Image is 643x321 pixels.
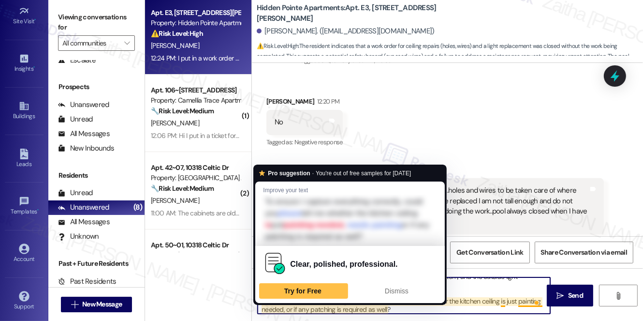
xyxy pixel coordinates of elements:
span: [PERSON_NAME] [151,196,199,205]
a: Templates • [5,193,44,219]
span: • [35,16,36,23]
span: [PERSON_NAME] [151,119,199,127]
div: Property: Hidden Pointe Apartments [151,18,240,28]
a: Support [5,288,44,314]
span: Share Conversation via email [541,247,627,258]
a: Insights • [5,50,44,76]
div: Residents [48,170,145,181]
span: • [33,64,35,71]
div: Past Residents [58,276,117,287]
div: (8) [131,200,145,215]
span: • [37,207,39,214]
button: Get Conversation Link [450,242,529,263]
strong: ⚠️ Risk Level: High [151,29,203,38]
strong: 🔧 Risk Level: Medium [151,107,214,115]
span: Get Conversation Link [456,247,523,258]
div: [PERSON_NAME] [266,96,343,110]
div: Unknown [58,231,99,242]
div: Property: [GEOGRAPHIC_DATA] Apartments [151,173,240,183]
div: [PERSON_NAME]. ([EMAIL_ADDRESS][DOMAIN_NAME]) [257,26,435,36]
div: Prospects [48,82,145,92]
div: Unanswered [58,202,109,213]
span: Send [568,290,583,301]
button: Share Conversation via email [535,242,633,263]
button: Send [547,285,594,306]
span: Negative response [294,138,343,146]
i:  [124,39,130,47]
div: Unread [58,114,93,124]
div: 12:06 PM: Hi I put in a ticket for my outside light by my door & it's still not coming on [151,131,382,140]
a: Account [5,241,44,267]
span: [PERSON_NAME] [151,41,199,50]
div: 12:20 PM [315,96,340,107]
span: : The resident indicates that a work order for ceiling repairs (holes, wires) and a light replace... [257,41,643,72]
button: New Message [61,297,132,312]
div: Apt. 42~07, 10318 Celtic Dr [151,163,240,173]
a: Buildings [5,98,44,124]
div: Past + Future Residents [48,259,145,269]
div: New Inbounds [58,143,114,153]
div: Apt. 106~[STREET_ADDRESS] [151,85,240,95]
div: Apt. 50~01, 10318 Celtic Dr [151,240,240,250]
strong: 🔧 Risk Level: Medium [151,184,214,193]
div: Property: [GEOGRAPHIC_DATA] Apartments [151,250,240,260]
b: Hidden Pointe Apartments: Apt. E3, [STREET_ADDRESS][PERSON_NAME] [257,3,450,24]
div: No [275,117,283,127]
div: Property: Camellia Trace Apartments [151,95,240,106]
div: All Messages [58,217,110,227]
span: Praise [375,56,391,64]
label: Viewing conversations for [58,10,135,35]
i:  [557,292,564,300]
a: Site Visit • [5,3,44,29]
div: All Messages [58,129,110,139]
div: Unread [58,188,93,198]
div: Escalate [58,55,96,65]
div: Apt. E3, [STREET_ADDRESS][PERSON_NAME] [151,8,240,18]
span: Quarterly check-in , [326,56,375,64]
strong: ⚠️ Risk Level: High [257,42,298,50]
a: Leads [5,146,44,172]
span: New Message [82,299,122,309]
div: 11:00 AM: The cabinets are old fashioned and the dishwasher barely works [151,209,360,217]
i:  [71,301,78,308]
i:  [614,292,622,300]
div: Unanswered [58,100,109,110]
div: Tagged as: [266,135,343,149]
input: All communities [62,35,119,51]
